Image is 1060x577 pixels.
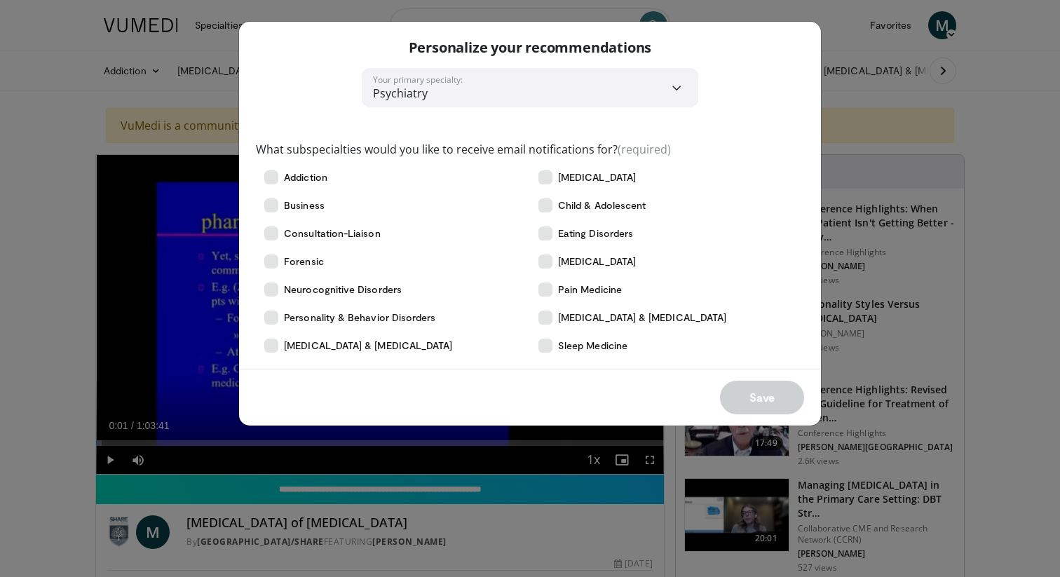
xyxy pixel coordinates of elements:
span: [MEDICAL_DATA] [558,170,636,184]
label: What subspecialties would you like to receive email notifications for? [256,141,671,158]
span: Business [284,198,325,212]
span: [MEDICAL_DATA] & [MEDICAL_DATA] [284,339,452,353]
span: Neurocognitive Disorders [284,283,402,297]
span: Pain Medicine [558,283,622,297]
span: Addiction [284,170,327,184]
span: [MEDICAL_DATA] & [MEDICAL_DATA] [558,311,726,325]
span: Consultation-Liaison [284,226,380,240]
span: (required) [618,142,671,157]
p: Personalize your recommendations [409,39,652,57]
span: Eating Disorders [558,226,633,240]
span: Forensic [284,254,324,269]
span: [MEDICAL_DATA] [558,254,636,269]
span: Sleep Medicine [558,339,627,353]
span: Personality & Behavior Disorders [284,311,435,325]
span: Child & Adolescent [558,198,646,212]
